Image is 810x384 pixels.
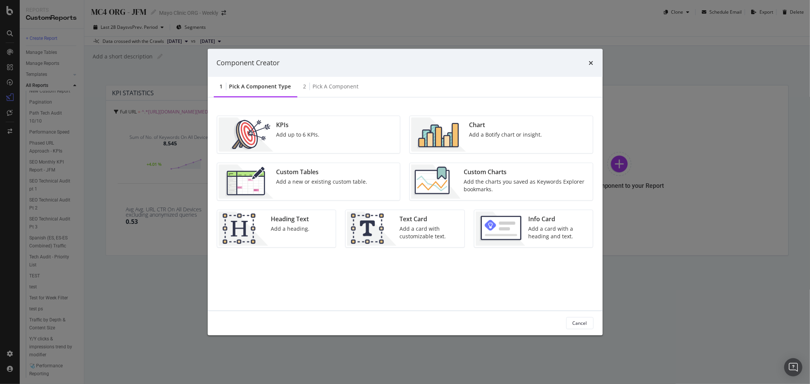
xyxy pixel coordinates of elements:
div: Text Card [399,214,460,223]
div: Open Intercom Messenger [784,358,802,376]
div: Info Card [528,214,589,223]
div: Cancel [573,320,587,326]
div: Heading Text [271,214,310,223]
div: Add the charts you saved as Keywords Explorer bookmarks. [464,178,588,193]
img: Chdk0Fza.png [411,164,461,198]
div: Add a new or existing custom table. [276,178,368,185]
button: Cancel [566,317,594,329]
img: 9fcGIRyhgxRLRpur6FCk681sBQ4rDmX99LnU5EkywwAAAAAElFTkSuQmCC [476,211,525,246]
img: CIPqJSrR.png [347,211,396,246]
div: Custom Charts [464,167,588,176]
div: Component Creator [217,58,280,68]
div: 2 [303,82,306,90]
div: KPIs [276,120,320,129]
div: Add a card with a heading and text. [528,225,589,240]
div: Add a Botify chart or insight. [469,131,542,138]
div: Add a heading. [271,225,310,232]
div: times [589,58,594,68]
div: Add up to 6 KPIs. [276,131,320,138]
div: Pick a Component type [229,82,291,90]
div: modal [208,49,603,335]
img: BHjNRGjj.png [411,117,466,151]
div: Custom Tables [276,167,368,176]
div: Pick a Component [313,82,359,90]
div: 1 [220,82,223,90]
div: Add a card with customizable text. [399,225,460,240]
img: __UUOcd1.png [219,117,273,151]
img: CzM_nd8v.png [219,164,273,198]
div: Chart [469,120,542,129]
img: CtJ9-kHf.png [219,211,268,246]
